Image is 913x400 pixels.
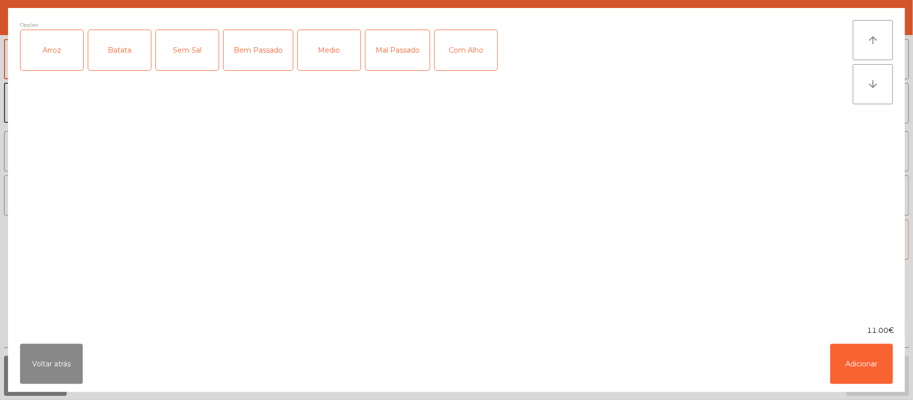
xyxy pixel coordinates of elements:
button: Voltar atrás [20,344,83,384]
div: Mal Passado [366,30,430,70]
div: Batata [88,30,151,70]
button: arrow_upward [853,20,893,60]
div: Com Alho [435,30,497,70]
button: arrow_downward [853,64,893,104]
div: Arroz [21,30,83,70]
div: Medio [298,30,360,70]
div: Sem Sal [156,30,219,70]
button: Adicionar [830,344,893,384]
i: arrow_downward [867,78,879,90]
span: Opções [20,20,38,30]
div: Bem Passado [224,30,293,70]
div: 11.00€ [8,325,905,336]
i: arrow_upward [867,34,879,46]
